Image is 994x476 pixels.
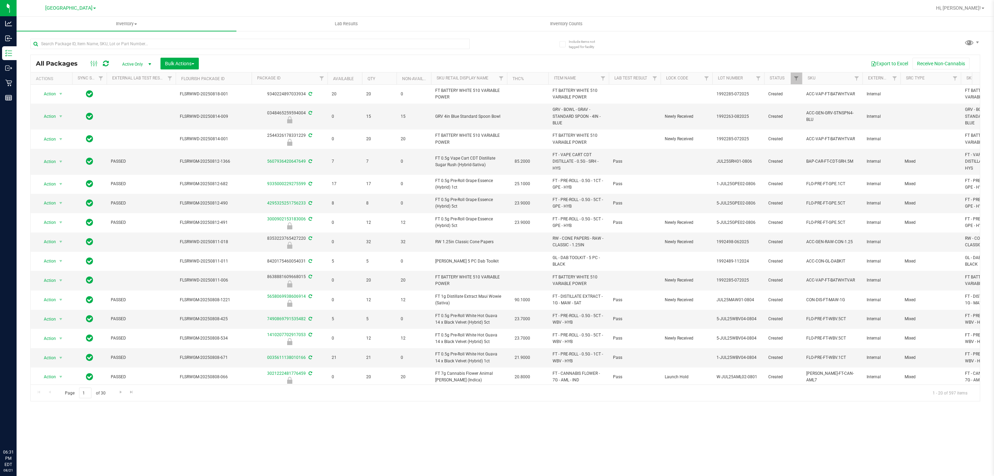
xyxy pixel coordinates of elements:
[308,133,312,138] span: Sync from Compliance System
[38,179,56,189] span: Action
[867,113,896,120] span: Internal
[401,113,427,120] span: 15
[180,258,247,265] span: FLSRWWD-20250811-011
[251,242,329,249] div: Newly Received
[366,316,392,322] span: 5
[665,113,708,120] span: Newly Received
[7,421,28,441] iframe: Resource center
[251,139,329,146] div: Newly Received
[401,316,427,322] span: 0
[17,17,236,31] a: Inventory
[905,297,957,303] span: Mixed
[905,219,957,226] span: Mixed
[435,216,503,229] span: FT 0.5g Pre-Roll Grape Essence (Hybrid) 5ct
[164,73,176,84] a: Filter
[5,79,12,86] inline-svg: Retail
[332,136,358,142] span: 0
[57,112,65,121] span: select
[251,132,329,146] div: 2544326178331229
[553,152,605,172] span: FT - VAPE CART CDT DISTILLATE - 0.5G - SRH - HYS
[435,293,503,306] span: FT 1g Distillate Extract Maui Wowie (Sativa)
[553,197,605,210] span: FT - PRE-ROLL - 0.5G - 5CT - GPE - HYB
[806,354,858,361] span: FLO-PRE-FT-WBV.1CT
[366,181,392,187] span: 17
[368,76,375,81] a: Qty
[267,371,306,376] a: 3021222481776459
[717,219,760,226] span: 5-JUL25GPE02-0806
[401,158,427,165] span: 0
[38,198,56,208] span: Action
[308,92,312,96] span: Sync from Compliance System
[553,216,605,229] span: FT - PRE-ROLL - 0.5G - 5CT - GPE - HYB
[867,91,896,97] span: Internal
[325,21,367,27] span: Lab Results
[57,157,65,166] span: select
[435,313,503,326] span: FT 0.5g Pre-Roll White Hot Guava 14 x Black Velvet (Hybrid) 5ct
[86,218,93,227] span: In Sync
[38,372,56,382] span: Action
[513,76,524,81] a: THC%
[701,73,712,84] a: Filter
[86,179,93,189] span: In Sync
[267,159,306,164] a: 5607936420647649
[308,217,312,221] span: Sync from Compliance System
[332,158,358,165] span: 7
[806,136,858,142] span: ACC-VAP-FT-BATWHTVAR
[332,91,358,97] span: 20
[717,316,760,322] span: 5-JUL25WBV04-0804
[251,258,329,265] div: 8420175460054031
[332,239,358,245] span: 0
[366,91,392,97] span: 20
[332,277,358,284] span: 0
[867,200,896,207] span: Internal
[36,60,85,67] span: All Packages
[889,73,900,84] a: Filter
[86,275,93,285] span: In Sync
[768,181,798,187] span: Created
[768,239,798,245] span: Created
[236,17,456,31] a: Lab Results
[127,388,137,397] a: Go to the last page
[401,91,427,97] span: 0
[435,155,503,168] span: FT 0.5g Vape Cart CDT Distillate Sugar Rush (Hybrid-Sativa)
[267,332,306,337] a: 1410207702917053
[808,76,816,80] a: SKU
[402,76,433,81] a: Non-Available
[38,89,56,99] span: Action
[366,200,392,207] span: 8
[38,112,56,121] span: Action
[806,239,858,245] span: ACC-GEN-RAW-CON-1.25
[57,334,65,343] span: select
[553,106,605,126] span: GRV - BOWL - GRAV - STANDARD SPOON - 4IN - BLUE
[5,35,12,42] inline-svg: Inbound
[717,277,760,284] span: 1992285-072025
[86,112,93,121] span: In Sync
[5,65,12,72] inline-svg: Outbound
[112,76,166,80] a: External Lab Test Result
[57,198,65,208] span: select
[541,21,592,27] span: Inventory Counts
[511,179,534,189] span: 25.1000
[308,294,312,299] span: Sync from Compliance System
[717,158,760,165] span: JUL25SRH01-0806
[435,87,503,101] span: FT BATTERY WHITE 510 VARIABLE POWER
[806,181,858,187] span: FLO-PRE-FT-GPE.1CT
[511,295,534,305] span: 90.1000
[768,277,798,284] span: Created
[597,73,609,84] a: Filter
[45,5,92,11] span: [GEOGRAPHIC_DATA]
[401,258,427,265] span: 0
[30,39,470,49] input: Search Package ID, Item Name, SKU, Lot or Part Number...
[511,218,534,228] span: 23.9000
[267,181,306,186] a: 9335000229275599
[613,200,656,207] span: Pass
[768,219,798,226] span: Created
[806,258,858,265] span: ACC-CON-GL-DABKIT
[665,277,708,284] span: Newly Received
[966,76,987,80] a: SKU Name
[665,136,708,142] span: Newly Received
[180,277,247,284] span: FLSRWWD-20250811-006
[401,239,427,245] span: 32
[768,200,798,207] span: Created
[86,198,93,208] span: In Sync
